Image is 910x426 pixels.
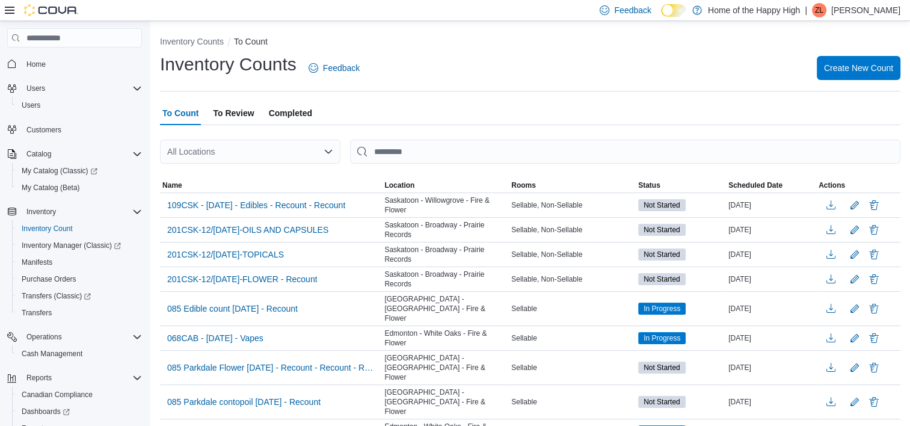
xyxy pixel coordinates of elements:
button: Edit count details [847,245,862,264]
button: Cash Management [12,345,147,362]
span: Cash Management [17,347,142,361]
div: Sellable, Non-Sellable [509,223,636,237]
span: Feedback [323,62,360,74]
h1: Inventory Counts [160,52,297,76]
button: Transfers [12,304,147,321]
span: Users [17,98,142,113]
button: Reports [2,369,147,386]
button: Home [2,55,147,72]
span: Canadian Compliance [22,390,93,400]
span: Operations [22,330,142,344]
span: Not Started [644,274,680,285]
span: Inventory Count [17,221,142,236]
span: Edmonton - White Oaks - Fire & Flower [384,329,506,348]
span: Create New Count [824,62,893,74]
span: Actions [819,181,845,190]
button: Create New Count [817,56,900,80]
button: Scheduled Date [726,178,816,193]
span: Reports [26,373,52,383]
a: Home [22,57,51,72]
span: In Progress [638,303,686,315]
input: Dark Mode [661,4,686,17]
div: Sellable, Non-Sellable [509,272,636,286]
a: My Catalog (Classic) [17,164,102,178]
span: Inventory Manager (Classic) [22,241,121,250]
button: Delete [867,247,881,262]
span: Not Started [644,362,680,373]
span: Users [22,81,142,96]
a: Manifests [17,255,57,270]
span: 109CSK - [DATE] - Edibles - Recount - Recount [167,199,345,211]
p: [PERSON_NAME] [831,3,900,17]
span: My Catalog (Beta) [22,183,80,193]
span: Not Started [644,224,680,235]
span: Reports [22,371,142,385]
span: 201CSK-12/[DATE]-OILS AND CAPSULES [167,224,328,236]
a: Inventory Manager (Classic) [17,238,126,253]
div: [DATE] [726,395,816,409]
span: 085 Edible count [DATE] - Recount [167,303,298,315]
button: 068CAB - [DATE] - Vapes [162,329,268,347]
button: Status [636,178,726,193]
span: Inventory [26,207,56,217]
a: Purchase Orders [17,272,81,286]
span: To Count [162,101,198,125]
span: 085 Parkdale Flower [DATE] - Recount - Recount - Recount [167,362,375,374]
span: Not Started [638,362,686,374]
button: Rooms [509,178,636,193]
button: Purchase Orders [12,271,147,288]
button: Open list of options [324,147,333,156]
div: Zoe Loney [812,3,826,17]
button: Canadian Compliance [12,386,147,403]
button: Inventory [2,203,147,220]
span: In Progress [644,333,680,344]
button: Delete [867,198,881,212]
button: Manifests [12,254,147,271]
span: In Progress [638,332,686,344]
span: Customers [26,125,61,135]
div: Sellable [509,301,636,316]
span: Rooms [511,181,536,190]
button: Inventory [22,205,61,219]
span: [GEOGRAPHIC_DATA] - [GEOGRAPHIC_DATA] - Fire & Flower [384,294,506,323]
span: Completed [269,101,312,125]
span: Users [26,84,45,93]
button: 085 Parkdale Flower [DATE] - Recount - Recount - Recount [162,359,380,377]
button: Users [12,97,147,114]
button: Users [2,80,147,97]
a: Cash Management [17,347,87,361]
span: Saskatoon - Willowgrove - Fire & Flower [384,196,506,215]
button: Catalog [22,147,56,161]
div: [DATE] [726,360,816,375]
div: Sellable [509,395,636,409]
span: Purchase Orders [22,274,76,284]
span: Not Started [644,397,680,407]
button: Users [22,81,50,96]
div: Sellable, Non-Sellable [509,198,636,212]
span: My Catalog (Classic) [17,164,142,178]
span: Status [638,181,660,190]
span: Catalog [26,149,51,159]
span: [GEOGRAPHIC_DATA] - [GEOGRAPHIC_DATA] - Fire & Flower [384,387,506,416]
span: Manifests [17,255,142,270]
button: Reports [22,371,57,385]
span: Canadian Compliance [17,387,142,402]
div: Sellable [509,360,636,375]
div: [DATE] [726,247,816,262]
button: Delete [867,360,881,375]
button: Operations [2,329,147,345]
span: Catalog [22,147,142,161]
button: Customers [2,121,147,138]
span: To Review [213,101,254,125]
p: Home of the Happy High [708,3,800,17]
span: Home [22,56,142,71]
a: Dashboards [12,403,147,420]
span: My Catalog (Beta) [17,181,142,195]
button: Edit count details [847,270,862,288]
a: Transfers (Classic) [17,289,96,303]
div: [DATE] [726,223,816,237]
span: 201CSK-12/[DATE]-TOPICALS [167,248,284,261]
nav: An example of EuiBreadcrumbs [160,35,900,50]
a: Customers [22,123,66,137]
div: [DATE] [726,198,816,212]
